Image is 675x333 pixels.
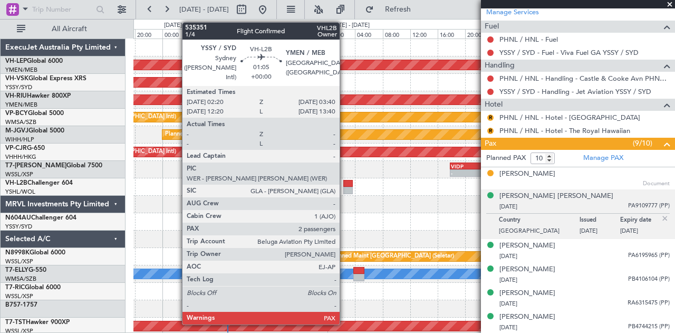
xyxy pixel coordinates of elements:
label: Planned PAX [486,153,526,164]
div: VIDP [451,163,481,169]
input: Trip Number [32,2,93,17]
p: [GEOGRAPHIC_DATA] [499,227,580,237]
span: T7-ELLY [5,267,28,273]
div: 20:00 [465,29,493,39]
span: [DATE] [499,252,517,260]
span: VH-RIU [5,93,27,99]
div: [PERSON_NAME] [499,264,555,275]
span: M-JGVJ [5,128,28,134]
span: [DATE] [499,300,517,308]
span: VH-VSK [5,75,28,82]
span: Handling [485,60,515,72]
a: YSHL/WOL [5,188,35,196]
span: VP-CJR [5,145,27,151]
a: T7-ELLYG-550 [5,267,46,273]
span: [DATE] [499,324,517,331]
span: VH-LEP [5,58,27,64]
a: VH-VSKGlobal Express XRS [5,75,86,82]
a: VH-LEPGlobal 6000 [5,58,63,64]
a: VP-CJRG-650 [5,145,45,151]
div: 00:00 [162,29,190,39]
span: PB4106104 (PP) [628,275,670,284]
a: WSSL/XSP [5,258,33,265]
span: Pax [485,138,496,150]
div: - [451,170,481,176]
a: PHNL / HNL - Fuel [499,35,558,44]
img: close [660,214,670,223]
a: WSSL/XSP [5,170,33,178]
a: YSSY / SYD - Handling - Jet Aviation YSSY / SYD [499,87,651,96]
a: YMEN/MEB [5,66,37,74]
div: 16:00 [438,29,465,39]
div: [PERSON_NAME] [499,169,555,179]
p: [DATE] [620,227,661,237]
span: T7-[PERSON_NAME] [5,163,66,169]
div: 12:00 [245,29,273,39]
span: Document [643,179,670,188]
button: R [487,115,494,121]
div: [DATE] - [DATE] [164,21,205,30]
span: PA6195965 (PP) [628,251,670,260]
span: T7-TST [5,319,26,326]
div: 20:00 [300,29,327,39]
a: PHNL / HNL - Hotel - The Royal Hawaiian [499,126,630,135]
span: Fuel [485,21,499,33]
a: PHNL / HNL - Handling - Castle & Cooke Avn PHNL / HNL [499,74,670,83]
span: PA9109777 (PP) [628,202,670,211]
span: T7-RIC [5,284,25,291]
a: M-JGVJGlobal 5000 [5,128,64,134]
a: Manage PAX [583,153,623,164]
span: (9/10) [633,138,652,149]
a: N8998KGlobal 6000 [5,250,65,256]
p: Expiry date [620,216,661,227]
a: VP-BCYGlobal 5000 [5,110,64,117]
a: T7-[PERSON_NAME]Global 7500 [5,163,102,169]
a: WMSA/SZB [5,275,36,283]
div: 04:00 [190,29,217,39]
div: 20:00 [135,29,162,39]
span: PB4744215 (PP) [628,322,670,331]
div: [PERSON_NAME] [PERSON_NAME] [499,191,613,202]
a: WIHH/HLP [5,136,34,144]
div: [PERSON_NAME] [499,288,555,299]
a: T7-RICGlobal 6000 [5,284,61,291]
div: 12:00 [410,29,438,39]
span: [DATE] - [DATE] [179,5,229,14]
div: Planned Maint [GEOGRAPHIC_DATA] (Halim Intl) [165,127,296,142]
span: RA6315475 (PP) [628,299,670,308]
div: 04:00 [355,29,382,39]
span: [DATE] [499,203,517,211]
p: [DATE] [580,227,620,237]
a: VH-RIUHawker 800XP [5,93,71,99]
span: All Aircraft [27,25,111,33]
a: PHNL / HNL - Hotel - [GEOGRAPHIC_DATA] [499,113,640,122]
a: YMEN/MEB [5,101,37,109]
div: Planned Maint [GEOGRAPHIC_DATA] (Seletar) [330,249,454,264]
a: Manage Services [486,7,539,18]
a: YSSY / SYD - Fuel - Viva Fuel GA YSSY / SYD [499,48,639,57]
span: [DATE] [499,276,517,284]
button: All Aircraft [12,21,114,37]
p: Country [499,216,580,227]
button: Refresh [360,1,423,18]
a: WSSL/XSP [5,292,33,300]
span: VP-BCY [5,110,28,117]
a: YSSY/SYD [5,83,32,91]
div: 08:00 [218,29,245,39]
span: Refresh [376,6,420,13]
a: B757-1757 [5,302,37,308]
a: N604AUChallenger 604 [5,215,76,221]
span: N8998K [5,250,30,256]
button: R [487,128,494,134]
span: VH-L2B [5,180,27,186]
div: [PERSON_NAME] [499,241,555,251]
div: 08:00 [383,29,410,39]
a: WMSA/SZB [5,118,36,126]
a: VH-L2BChallenger 604 [5,180,73,186]
a: YSSY/SYD [5,223,32,231]
span: B757-1 [5,302,26,308]
span: N604AU [5,215,31,221]
a: VHHH/HKG [5,153,36,161]
div: [DATE] - [DATE] [329,21,370,30]
a: T7-TSTHawker 900XP [5,319,70,326]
